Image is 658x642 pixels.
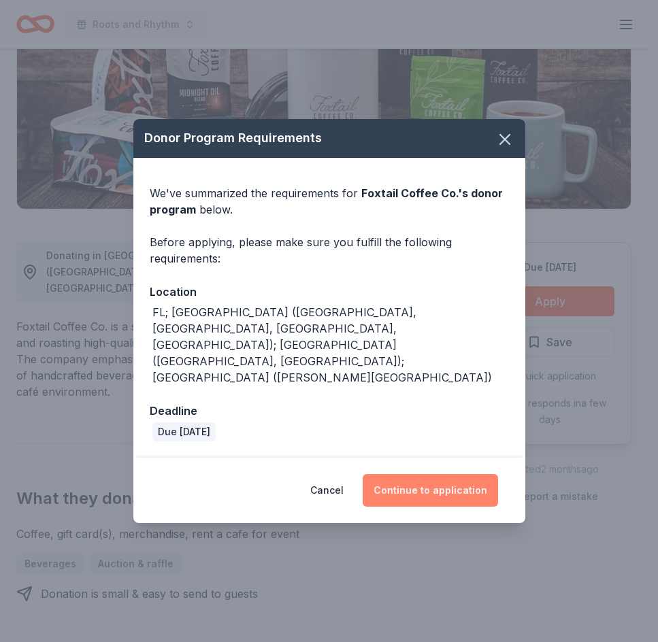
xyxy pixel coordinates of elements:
[310,474,344,507] button: Cancel
[363,474,498,507] button: Continue to application
[133,119,525,158] div: Donor Program Requirements
[152,422,216,441] div: Due [DATE]
[150,234,509,267] div: Before applying, please make sure you fulfill the following requirements:
[150,185,509,218] div: We've summarized the requirements for below.
[152,304,509,386] div: FL; [GEOGRAPHIC_DATA] ([GEOGRAPHIC_DATA], [GEOGRAPHIC_DATA], [GEOGRAPHIC_DATA], [GEOGRAPHIC_DATA]...
[150,283,509,301] div: Location
[150,402,509,420] div: Deadline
